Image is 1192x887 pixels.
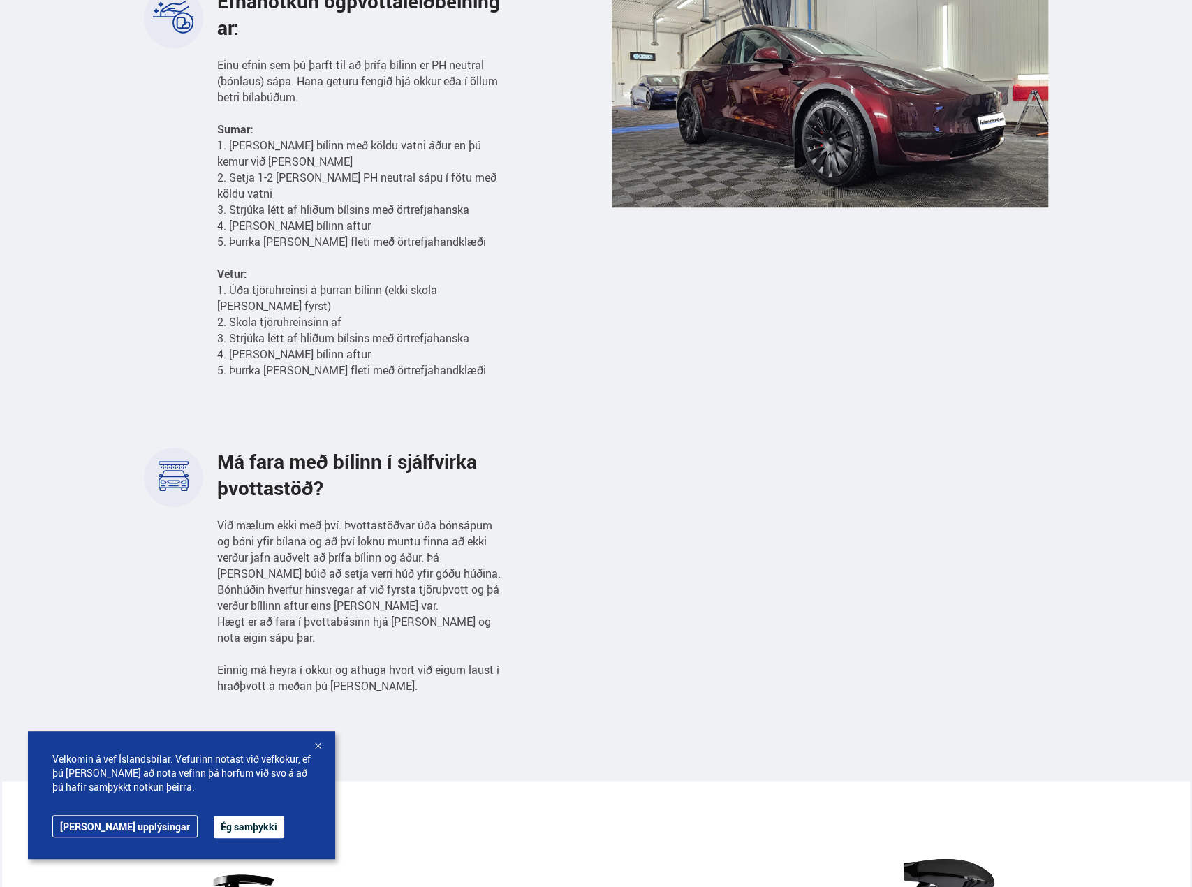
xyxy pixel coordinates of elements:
span: Má fara með bílinn í sjálfvirka þvottastöð? [217,448,477,501]
a: [PERSON_NAME] upplýsingar [52,815,198,837]
span: Við mælum ekki með því. Þvottastöðvar úða bónsápum og bóni yfir bílana og að því loknu muntu finn... [217,518,501,694]
img: lQbOrScsM3V-_-K-.svg [159,461,189,491]
span: Einu efnin sem þú þarft til að þrífa bílinn er PH neutral (bónlaus) sápa. Hana geturu fengið hjá ... [217,57,498,378]
button: Ég samþykki [214,816,284,838]
strong: Vetur: [217,266,247,281]
span: Velkomin á vef Íslandsbílar. Vefurinn notast við vefkökur, ef þú [PERSON_NAME] að nota vefinn þá ... [52,752,311,794]
button: Opna LiveChat spjallviðmót [11,6,53,47]
strong: Sumar: [217,122,253,137]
